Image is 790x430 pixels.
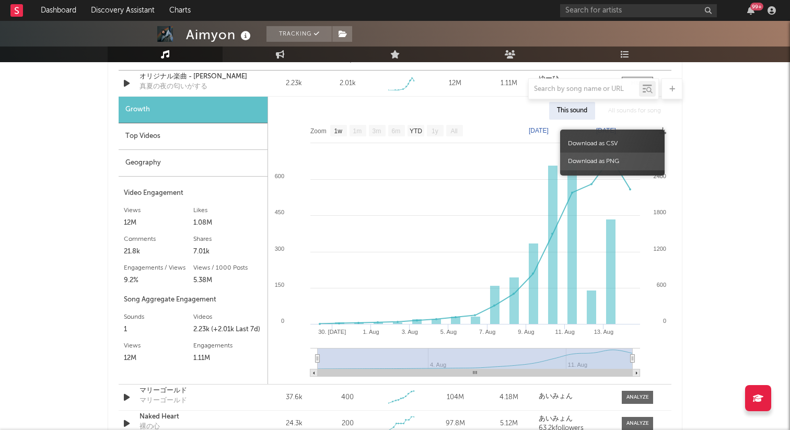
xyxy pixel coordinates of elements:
[555,329,575,335] text: 11. Aug
[193,233,263,246] div: Shares
[485,392,533,403] div: 4.18M
[663,318,666,324] text: 0
[140,386,249,396] a: マリーゴールド
[270,392,318,403] div: 37.6k
[485,419,533,429] div: 5.12M
[578,127,585,134] text: →
[266,26,332,42] button: Tracking
[560,4,717,17] input: Search for artists
[539,75,559,82] strong: ゆーひ
[193,262,263,274] div: Views / 1000 Posts
[750,3,763,10] div: 99 +
[529,127,549,134] text: [DATE]
[140,412,249,422] a: Naked Heart
[654,246,666,252] text: 1200
[431,392,480,403] div: 104M
[342,419,354,429] div: 200
[353,127,362,135] text: 1m
[657,282,666,288] text: 600
[392,127,401,135] text: 6m
[124,187,262,200] div: Video Engagement
[193,340,263,352] div: Engagements
[124,311,193,323] div: Sounds
[186,26,253,43] div: Aimyon
[193,217,263,229] div: 1.08M
[193,204,263,217] div: Likes
[310,127,327,135] text: Zoom
[193,274,263,287] div: 5.38M
[560,135,665,153] span: Download as CSV
[410,127,422,135] text: YTD
[560,153,665,170] span: Download as PNG
[539,393,611,400] a: あいみょん
[124,274,193,287] div: 9.2%
[124,323,193,336] div: 1
[119,97,268,123] div: Growth
[539,393,573,400] strong: あいみょん
[363,329,379,335] text: 1. Aug
[124,294,262,306] div: Song Aggregate Engagement
[539,415,573,422] strong: あいみょん
[596,127,616,134] text: [DATE]
[594,329,613,335] text: 13. Aug
[140,72,249,82] a: オリジナル楽曲 - [PERSON_NAME]
[479,329,495,335] text: 7. Aug
[600,102,669,120] div: All sounds for song
[140,396,187,406] div: マリーゴールド
[539,415,611,423] a: あいみょん
[193,246,263,258] div: 7.01k
[124,246,193,258] div: 21.8k
[318,329,346,335] text: 30. [DATE]
[275,282,284,288] text: 150
[270,419,318,429] div: 24.3k
[539,75,611,83] a: ゆーひ
[275,246,284,252] text: 300
[124,204,193,217] div: Views
[341,392,354,403] div: 400
[654,173,666,179] text: 2400
[193,323,263,336] div: 2.23k (+2.01k Last 7d)
[529,85,639,94] input: Search by song name or URL
[124,352,193,365] div: 12M
[402,329,418,335] text: 3. Aug
[193,311,263,323] div: Videos
[124,262,193,274] div: Engagements / Views
[747,6,754,15] button: 99+
[431,419,480,429] div: 97.8M
[275,209,284,215] text: 450
[432,127,438,135] text: 1y
[654,209,666,215] text: 1800
[281,318,284,324] text: 0
[549,102,595,120] div: This sound
[124,233,193,246] div: Comments
[124,217,193,229] div: 12M
[450,127,457,135] text: All
[373,127,381,135] text: 3m
[440,329,457,335] text: 5. Aug
[193,352,263,365] div: 1.11M
[518,329,534,335] text: 9. Aug
[124,340,193,352] div: Views
[119,123,268,150] div: Top Videos
[275,173,284,179] text: 600
[334,127,343,135] text: 1w
[119,150,268,177] div: Geography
